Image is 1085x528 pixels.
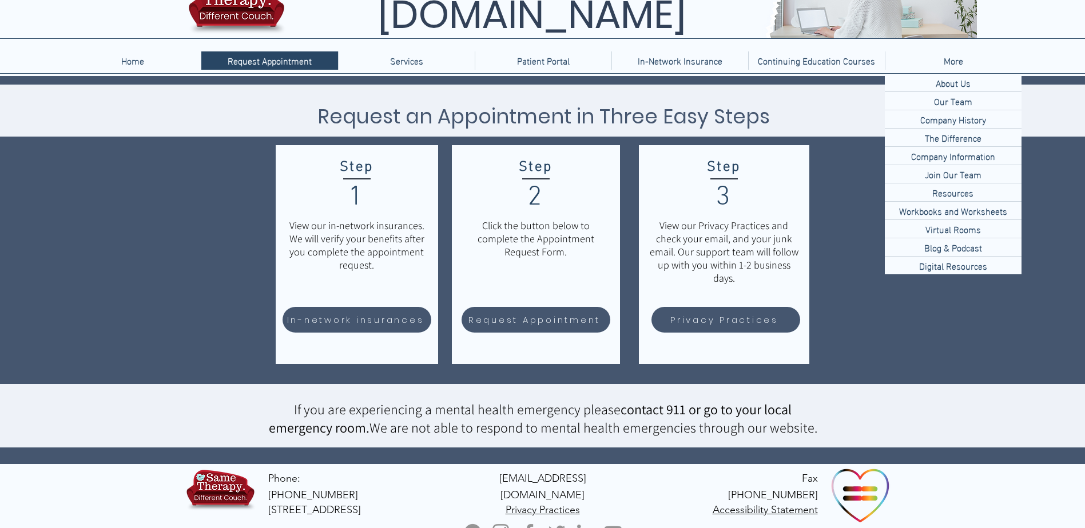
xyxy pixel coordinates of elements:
[201,51,338,70] a: Request Appointment
[885,256,1022,274] a: Digital Resources
[384,51,429,70] p: Services
[921,220,985,238] p: Virtual Rooms
[885,183,1022,201] a: Resources
[268,503,361,516] span: [STREET_ADDRESS]
[116,51,150,70] p: Home
[184,467,257,518] img: TBH.US
[938,51,969,70] p: More
[713,503,818,516] span: Accessibility Statement
[284,219,430,271] p: View our in-network insurances. We will verify your benefits after you complete the appointment r...
[462,307,610,333] a: Request Appointment
[920,238,987,256] p: Blog & Podcast
[920,165,986,183] p: Join Our Team
[748,51,885,70] a: Continuing Education Courses
[885,219,1022,238] a: Virtual Rooms
[885,74,1022,91] div: About Us
[895,202,1012,219] p: Workbooks and Worksheets
[475,51,611,70] a: Patient Portal
[713,503,818,516] a: Accessibility Statement
[611,51,748,70] a: In-Network Insurance
[632,51,728,70] p: In-Network Insurance
[885,165,1022,183] a: Join Our Team
[928,183,978,201] p: Resources
[670,313,778,326] span: Privacy Practices
[268,472,358,501] a: Phone: [PHONE_NUMBER]
[920,129,986,146] p: The Difference
[519,159,553,176] span: Step
[651,307,800,333] a: Privacy Practices
[929,92,977,110] p: Our Team
[64,51,1022,70] nav: Site
[885,110,1022,128] a: Company History
[511,51,575,70] p: Patient Portal
[262,400,824,437] p: If you are experiencing a mental health emergency please We are not able to respond to mental hea...
[885,238,1022,256] a: Blog & Podcast
[830,464,892,526] img: Ally Organization
[915,257,992,274] p: Digital Resources
[338,51,475,70] div: Services
[468,313,601,326] span: Request Appointment
[716,181,732,214] span: 3
[648,219,800,285] p: View our Privacy Practices and check your email, and your junk email. Our support team will follo...
[527,181,543,214] span: 2
[287,313,424,326] span: In-network insurances
[64,51,201,70] a: Home
[506,503,580,516] span: Privacy Practices
[340,159,373,176] span: Step
[283,307,431,333] a: In-network insurances
[348,181,364,214] span: 1
[907,147,1000,165] p: Company Information
[263,101,825,131] h3: Request an Appointment in Three Easy Steps
[885,128,1022,146] a: The Difference
[463,219,609,258] p: Click the button below to complete the Appointment Request Form.
[885,201,1022,219] a: Workbooks and Worksheets
[931,74,975,91] p: About Us
[269,400,792,437] span: contact 911 or go to your local emergency room.
[885,146,1022,165] a: Company Information
[752,51,881,70] p: Continuing Education Courses
[222,51,317,70] p: Request Appointment
[885,91,1022,110] a: Our Team
[506,503,580,516] a: Privacy Practices
[916,110,991,128] p: Company History
[707,159,741,176] span: Step
[499,471,586,501] a: [EMAIL_ADDRESS][DOMAIN_NAME]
